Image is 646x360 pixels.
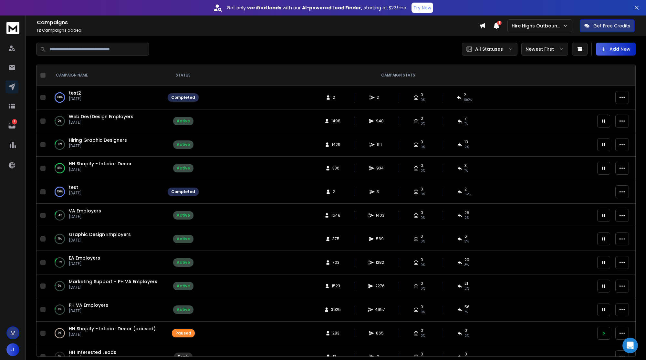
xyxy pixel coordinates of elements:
[421,286,425,291] span: 0%
[69,160,132,167] a: HH Shopify - Interior Decor
[69,214,101,219] p: [DATE]
[48,180,164,204] td: 100%test[DATE]
[464,352,467,357] span: 0
[421,262,425,268] span: 0%
[421,139,423,145] span: 0
[464,328,467,333] span: 0
[69,238,131,243] p: [DATE]
[376,260,384,265] span: 1282
[332,260,339,265] span: 703
[332,166,339,171] span: 336
[69,325,156,332] span: HH Shopify - Interior Decor (paused)
[69,308,108,314] p: [DATE]
[69,231,131,238] span: Graphic Design Employers
[57,94,63,101] p: 100 %
[376,236,384,242] span: 569
[227,5,406,11] p: Get only with our starting at $22/mo
[57,165,62,171] p: 83 %
[421,92,423,98] span: 0
[69,190,82,196] p: [DATE]
[69,120,133,125] p: [DATE]
[331,213,340,218] span: 1648
[57,189,63,195] p: 100 %
[69,332,156,337] p: [DATE]
[413,5,431,11] p: Try Now
[376,213,384,218] span: 1403
[331,307,341,312] span: 3925
[37,19,479,26] h1: Campaigns
[332,283,340,289] span: 1523
[464,145,469,150] span: 2 %
[48,298,164,322] td: 6%PH VA Employers[DATE]
[247,5,281,11] strong: verified leads
[69,255,100,261] span: EA Employers
[177,166,190,171] div: Active
[302,5,362,11] strong: AI-powered Lead Finder,
[596,43,636,56] button: Add New
[69,137,127,143] span: Hiring Graphic Designers
[57,259,62,266] p: 15 %
[421,333,425,338] span: 0%
[48,109,164,133] td: 2%Web Dev/Design Employers[DATE]
[421,239,425,244] span: 0%
[175,331,191,336] div: Paused
[69,278,157,285] a: Marketing Support - PH VA Employers
[464,210,469,215] span: 25
[164,65,203,86] th: STATUS
[69,208,101,214] a: VA Employers
[37,27,41,33] span: 12
[177,307,190,312] div: Active
[177,236,190,242] div: Active
[377,189,383,194] span: 3
[464,234,467,239] span: 6
[421,304,423,310] span: 0
[377,142,383,147] span: 1111
[464,257,469,262] span: 20
[333,189,339,194] span: 2
[421,163,423,168] span: 0
[177,213,190,218] div: Active
[69,184,78,190] a: test
[464,139,468,145] span: 13
[48,204,164,227] td: 14%VA Employers[DATE]
[48,86,164,109] td: 100%test2[DATE]
[48,65,164,86] th: CAMPAIGN NAME
[58,306,61,313] p: 6 %
[421,328,423,333] span: 0
[5,119,18,132] a: 2
[421,121,425,126] span: 0%
[69,90,81,96] a: test2
[6,22,19,34] img: logo
[521,43,568,56] button: Newest First
[464,215,469,221] span: 2 %
[464,239,469,244] span: 3 %
[57,212,62,219] p: 14 %
[464,286,469,291] span: 2 %
[421,145,425,150] span: 0%
[69,143,127,149] p: [DATE]
[421,310,425,315] span: 0%
[464,187,467,192] span: 2
[333,354,339,359] span: 17
[421,210,423,215] span: 0
[48,274,164,298] td: 3%Marketing Support - PH VA Employers[DATE]
[171,189,195,194] div: Completed
[377,354,383,359] span: 0
[512,23,563,29] p: Hire Highs Outbound Engine
[421,98,425,103] span: 0%
[58,118,61,124] p: 2 %
[69,302,108,308] a: PH VA Employers
[622,338,638,353] div: Open Intercom Messenger
[69,349,116,355] a: HH Interested Leads
[421,168,425,173] span: 0%
[464,163,467,168] span: 3
[58,354,61,360] p: 0 %
[6,343,19,356] button: J
[421,116,423,121] span: 0
[375,283,385,289] span: 2276
[497,21,502,25] span: 3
